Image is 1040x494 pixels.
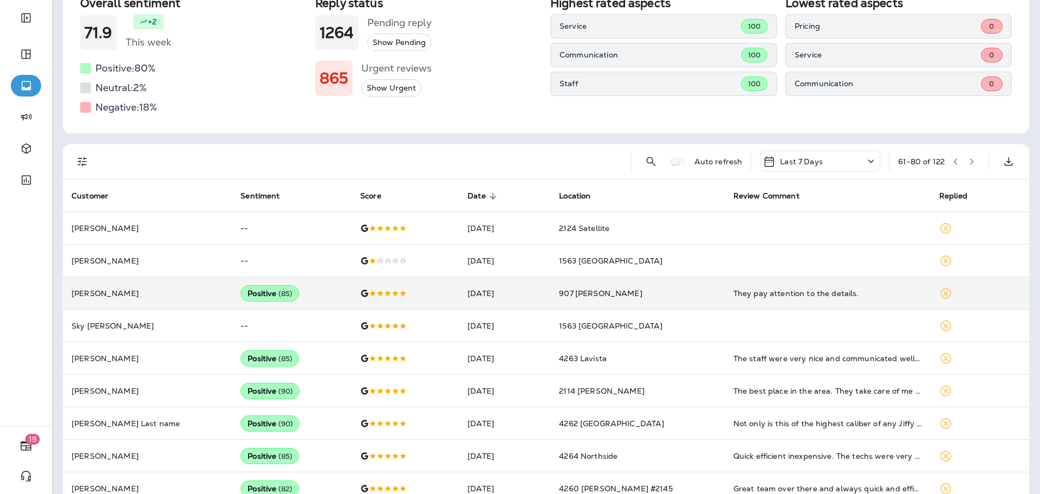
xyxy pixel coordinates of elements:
[240,191,294,201] span: Sentiment
[559,256,662,266] span: 1563 [GEOGRAPHIC_DATA]
[278,484,292,493] span: ( 82 )
[148,16,157,27] p: +2
[989,50,994,60] span: 0
[795,22,981,30] p: Pricing
[459,310,550,342] td: [DATE]
[559,288,642,298] span: 907 [PERSON_NAME]
[71,452,223,460] p: [PERSON_NAME]
[467,191,486,201] span: Date
[459,212,550,245] td: [DATE]
[278,387,292,396] span: ( 90 )
[367,34,431,52] button: Show Pending
[240,191,279,201] span: Sentiment
[367,14,432,31] h5: Pending reply
[559,386,645,396] span: 2114 [PERSON_NAME]
[733,353,922,364] div: The staff were very nice and communicated well with me and each other. Great service all around.
[733,288,922,299] div: They pay attention to the details.
[694,157,743,166] p: Auto refresh
[95,79,147,97] h5: Neutral: 2 %
[640,151,662,172] button: Search Reviews
[71,484,223,493] p: [PERSON_NAME]
[559,321,662,331] span: 1563 [GEOGRAPHIC_DATA]
[733,191,799,201] span: Review Comment
[795,79,981,88] p: Communication
[748,79,760,88] span: 100
[71,354,223,363] p: [PERSON_NAME]
[360,191,395,201] span: Score
[733,451,922,461] div: Quick efficient inexpensive. The techs were very kind.
[795,50,981,59] p: Service
[95,60,155,77] h5: Positive: 80 %
[240,285,299,301] div: Positive
[780,157,823,166] p: Last 7 Days
[559,419,664,428] span: 4262 [GEOGRAPHIC_DATA]
[71,191,108,201] span: Customer
[278,452,292,461] span: ( 85 )
[71,419,223,428] p: [PERSON_NAME] Last name
[25,434,40,445] span: 19
[232,245,352,277] td: --
[361,79,421,97] button: Show Urgent
[459,440,550,472] td: [DATE]
[560,79,741,88] p: Staff
[733,191,814,201] span: Review Comment
[559,354,607,363] span: 4263 Lavista
[320,24,354,42] h1: 1264
[71,191,122,201] span: Customer
[733,483,922,494] div: Great team over there and always quick and efficient!
[71,387,223,395] p: [PERSON_NAME]
[559,191,590,201] span: Location
[733,418,922,429] div: Not only is this of the highest caliber of any Jiffy Lube but also any auto shop around the area ...
[240,383,300,399] div: Positive
[278,419,292,428] span: ( 90 )
[560,50,741,59] p: Communication
[95,99,157,116] h5: Negative: 18 %
[459,407,550,440] td: [DATE]
[71,151,93,172] button: Filters
[559,451,617,461] span: 4264 Northside
[240,350,299,367] div: Positive
[361,60,432,77] h5: Urgent reviews
[71,322,223,330] p: Sky [PERSON_NAME]
[11,435,41,457] button: 19
[11,7,41,29] button: Expand Sidebar
[467,191,500,201] span: Date
[360,191,381,201] span: Score
[278,289,292,298] span: ( 85 )
[320,69,348,87] h1: 865
[278,354,292,363] span: ( 85 )
[71,256,223,265] p: [PERSON_NAME]
[998,151,1019,172] button: Export as CSV
[560,22,741,30] p: Service
[733,386,922,396] div: The best place in the area. They take care of me every time I come for service. The manager even ...
[71,289,223,298] p: [PERSON_NAME]
[240,448,299,464] div: Positive
[459,277,550,310] td: [DATE]
[748,50,760,60] span: 100
[989,79,994,88] span: 0
[939,191,981,201] span: Replied
[232,310,352,342] td: --
[459,375,550,407] td: [DATE]
[748,22,760,31] span: 100
[989,22,994,31] span: 0
[126,34,171,51] h5: This week
[898,157,945,166] div: 61 - 80 of 122
[559,191,604,201] span: Location
[939,191,967,201] span: Replied
[459,245,550,277] td: [DATE]
[240,415,300,432] div: Positive
[71,224,223,233] p: [PERSON_NAME]
[559,223,609,233] span: 2124 Satellite
[459,342,550,375] td: [DATE]
[84,24,113,42] h1: 71.9
[232,212,352,245] td: --
[559,484,672,493] span: 4260 [PERSON_NAME] #2145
